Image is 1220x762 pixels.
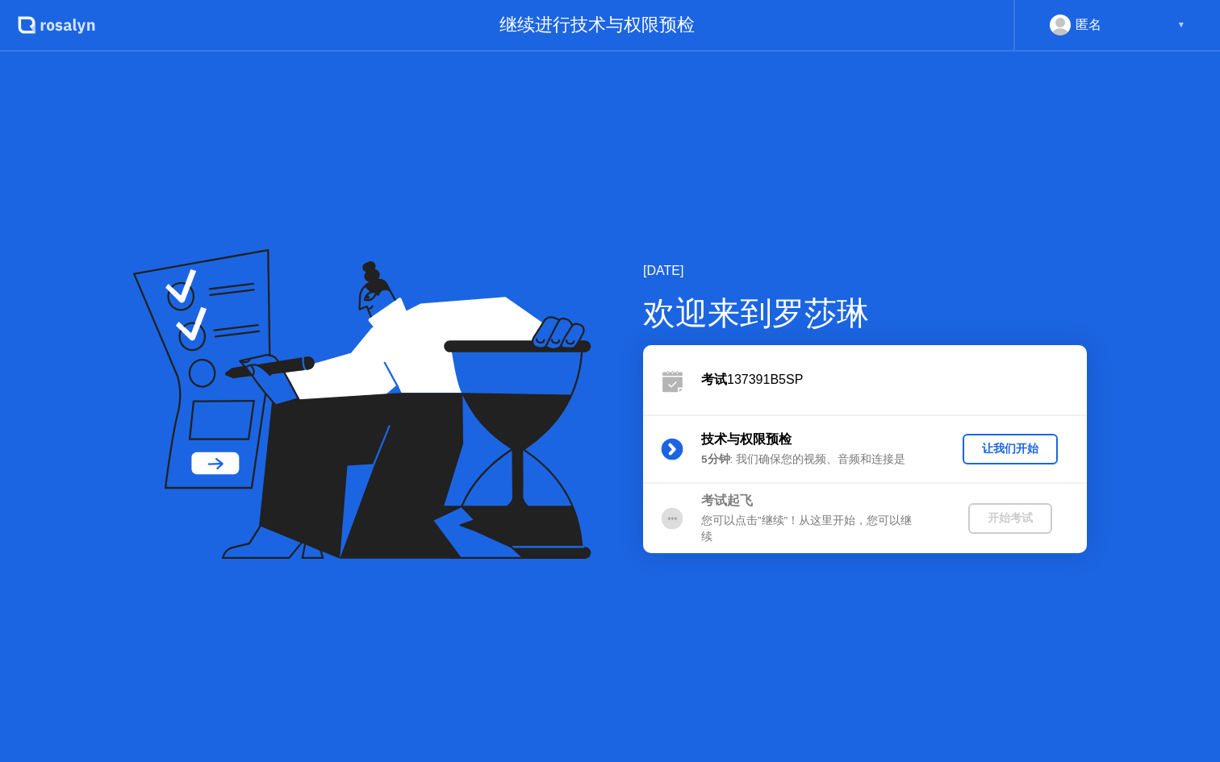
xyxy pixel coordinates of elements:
b: 技术与权限预检 [701,432,792,446]
div: 匿名 [1076,15,1101,35]
b: 考试起飞 [701,493,753,507]
div: 开始考试 [975,510,1046,526]
div: 您可以点击”继续”！从这里开始，您可以继续 [701,513,934,546]
div: 让我们开始 [969,441,1051,456]
div: : 我们确保您的视频、音频和连接是 [701,452,934,468]
div: 欢迎来到罗莎琳 [643,289,1087,337]
div: 137391B5SP [701,370,1087,389]
button: 开始考试 [968,503,1052,534]
b: 考试 [701,373,727,386]
div: [DATE] [643,261,1087,281]
div: ▼ [1177,15,1185,35]
b: 5分钟 [701,453,730,465]
button: 让我们开始 [963,434,1058,464]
